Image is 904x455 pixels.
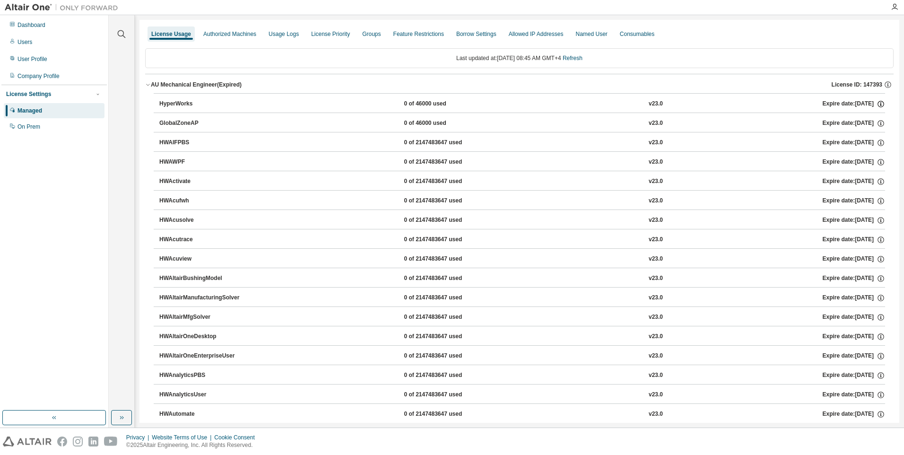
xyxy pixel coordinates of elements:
[404,410,489,419] div: 0 of 2147483647 used
[649,158,663,166] div: v23.0
[649,274,663,283] div: v23.0
[509,30,564,38] div: Allowed IP Addresses
[159,294,244,302] div: HWAltairManufacturingSolver
[203,30,256,38] div: Authorized Machines
[159,113,885,134] button: GlobalZoneAP0 of 46000 usedv23.0Expire date:[DATE]
[159,158,244,166] div: HWAWPF
[575,30,607,38] div: Named User
[159,391,244,399] div: HWAnalyticsUser
[159,346,885,367] button: HWAltairOneEnterpriseUser0 of 2147483647 usedv23.0Expire date:[DATE]
[17,107,42,114] div: Managed
[159,152,885,173] button: HWAWPF0 of 2147483647 usedv23.0Expire date:[DATE]
[152,434,214,441] div: Website Terms of Use
[822,274,885,283] div: Expire date: [DATE]
[159,191,885,211] button: HWAcufwh0 of 2147483647 usedv23.0Expire date:[DATE]
[6,90,51,98] div: License Settings
[159,255,244,263] div: HWAcuview
[822,352,885,360] div: Expire date: [DATE]
[404,197,489,205] div: 0 of 2147483647 used
[159,210,885,231] button: HWAcusolve0 of 2147483647 usedv23.0Expire date:[DATE]
[649,332,663,341] div: v23.0
[822,255,885,263] div: Expire date: [DATE]
[649,100,663,108] div: v23.0
[73,437,83,446] img: instagram.svg
[822,197,885,205] div: Expire date: [DATE]
[404,313,489,322] div: 0 of 2147483647 used
[159,365,885,386] button: HWAnalyticsPBS0 of 2147483647 usedv23.0Expire date:[DATE]
[393,30,444,38] div: Feature Restrictions
[649,313,663,322] div: v23.0
[145,74,894,95] button: AU Mechanical Engineer(Expired)License ID: 147393
[404,216,489,225] div: 0 of 2147483647 used
[17,38,32,46] div: Users
[3,437,52,446] img: altair_logo.svg
[649,197,663,205] div: v23.0
[822,236,885,244] div: Expire date: [DATE]
[159,100,244,108] div: HyperWorks
[822,313,885,322] div: Expire date: [DATE]
[404,119,489,128] div: 0 of 46000 used
[151,81,242,88] div: AU Mechanical Engineer (Expired)
[104,437,118,446] img: youtube.svg
[649,410,663,419] div: v23.0
[404,371,489,380] div: 0 of 2147483647 used
[17,21,45,29] div: Dashboard
[88,437,98,446] img: linkedin.svg
[822,391,885,399] div: Expire date: [DATE]
[159,326,885,347] button: HWAltairOneDesktop0 of 2147483647 usedv23.0Expire date:[DATE]
[649,216,663,225] div: v23.0
[822,216,885,225] div: Expire date: [DATE]
[269,30,299,38] div: Usage Logs
[159,332,244,341] div: HWAltairOneDesktop
[404,332,489,341] div: 0 of 2147483647 used
[822,371,885,380] div: Expire date: [DATE]
[404,391,489,399] div: 0 of 2147483647 used
[649,177,663,186] div: v23.0
[822,100,885,108] div: Expire date: [DATE]
[159,229,885,250] button: HWAcutrace0 of 2147483647 usedv23.0Expire date:[DATE]
[563,55,582,61] a: Refresh
[649,255,663,263] div: v23.0
[404,294,489,302] div: 0 of 2147483647 used
[17,72,60,80] div: Company Profile
[17,123,40,131] div: On Prem
[159,119,244,128] div: GlobalZoneAP
[649,352,663,360] div: v23.0
[404,177,489,186] div: 0 of 2147483647 used
[5,3,123,12] img: Altair One
[214,434,260,441] div: Cookie Consent
[159,313,244,322] div: HWAltairMfgSolver
[159,268,885,289] button: HWAltairBushingModel0 of 2147483647 usedv23.0Expire date:[DATE]
[159,197,244,205] div: HWAcufwh
[649,236,663,244] div: v23.0
[404,139,489,147] div: 0 of 2147483647 used
[456,30,496,38] div: Borrow Settings
[159,177,244,186] div: HWActivate
[159,288,885,308] button: HWAltairManufacturingSolver0 of 2147483647 usedv23.0Expire date:[DATE]
[822,332,885,341] div: Expire date: [DATE]
[159,171,885,192] button: HWActivate0 of 2147483647 usedv23.0Expire date:[DATE]
[404,274,489,283] div: 0 of 2147483647 used
[649,119,663,128] div: v23.0
[822,139,885,147] div: Expire date: [DATE]
[159,94,885,114] button: HyperWorks0 of 46000 usedv23.0Expire date:[DATE]
[159,410,244,419] div: HWAutomate
[832,81,882,88] span: License ID: 147393
[159,216,244,225] div: HWAcusolve
[311,30,350,38] div: License Priority
[404,352,489,360] div: 0 of 2147483647 used
[159,274,244,283] div: HWAltairBushingModel
[159,139,244,147] div: HWAIFPBS
[404,100,489,108] div: 0 of 46000 used
[159,132,885,153] button: HWAIFPBS0 of 2147483647 usedv23.0Expire date:[DATE]
[17,55,47,63] div: User Profile
[822,158,885,166] div: Expire date: [DATE]
[151,30,191,38] div: License Usage
[649,391,663,399] div: v23.0
[822,410,885,419] div: Expire date: [DATE]
[822,119,885,128] div: Expire date: [DATE]
[126,434,152,441] div: Privacy
[649,294,663,302] div: v23.0
[404,255,489,263] div: 0 of 2147483647 used
[649,371,663,380] div: v23.0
